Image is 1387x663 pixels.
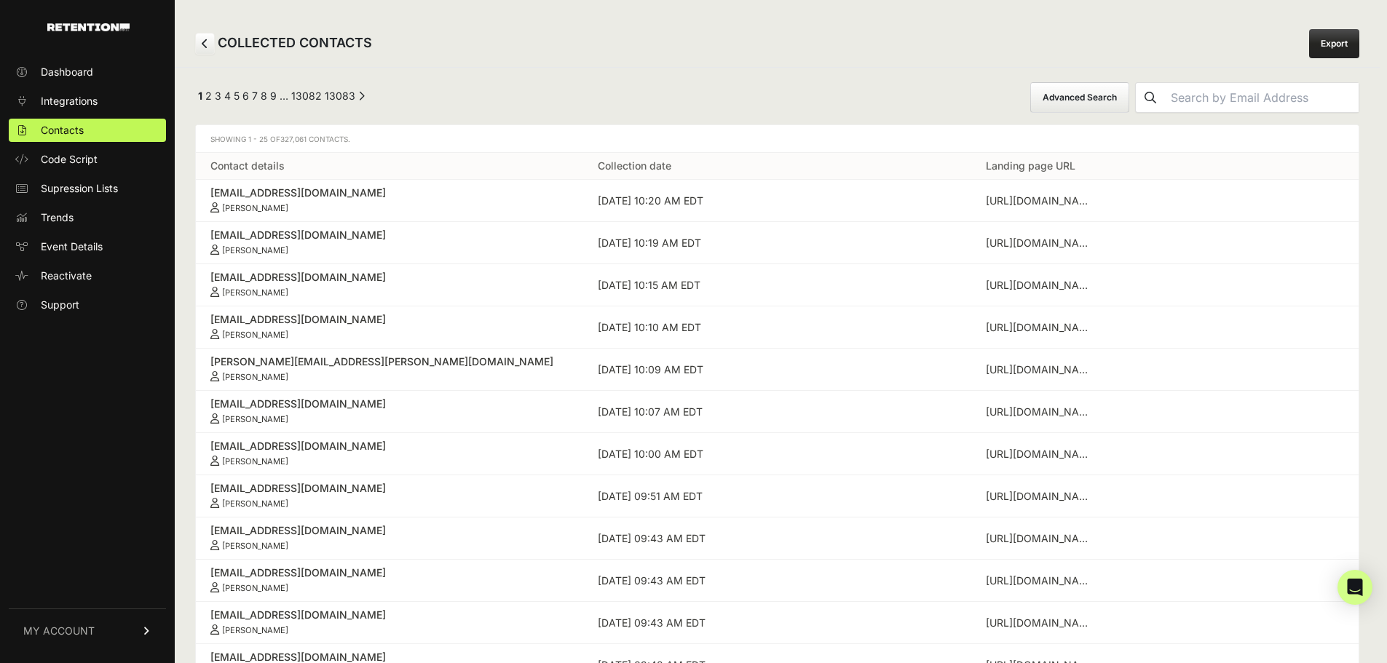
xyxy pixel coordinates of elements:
span: Dashboard [41,65,93,79]
td: [DATE] 10:19 AM EDT [583,222,971,264]
span: Trends [41,210,74,225]
a: Collection date [598,159,671,172]
a: [EMAIL_ADDRESS][DOMAIN_NAME] [PERSON_NAME] [210,186,569,213]
td: [DATE] 09:43 AM EDT [583,560,971,602]
div: https://www.avsdental.com/ [986,320,1095,335]
span: Code Script [41,152,98,167]
span: MY ACCOUNT [23,624,95,638]
span: Event Details [41,239,103,254]
a: Page 9 [270,90,277,102]
td: [DATE] 10:10 AM EDT [583,306,971,349]
a: Page 7 [252,90,258,102]
div: https://endodirect.com/account/login [986,447,1095,461]
a: Trends [9,206,166,229]
a: Event Details [9,235,166,258]
a: Integrations [9,90,166,113]
a: [EMAIL_ADDRESS][DOMAIN_NAME] [PERSON_NAME] [210,608,569,635]
a: Code Script [9,148,166,171]
a: [EMAIL_ADDRESS][DOMAIN_NAME] [PERSON_NAME] [210,439,569,467]
a: [EMAIL_ADDRESS][DOMAIN_NAME] [PERSON_NAME] [210,397,569,424]
a: Support [9,293,166,317]
div: https://www.pain7.com/?fbclid=IwZXh0bgNhZW0BMABhZGlkAAAF6KBkVS8BHh6NcV1Klo79n8PejtKhdYV12h490JJpR... [986,278,1095,293]
div: https://www.apexautomotive.com/locations/?gad_source=1&gad_campaignid=20779001035&gbraid=0AAAAABk... [986,405,1095,419]
a: Page 2 [205,90,212,102]
span: Reactivate [41,269,92,283]
div: https://alamancefamilydentistry.com/ [986,194,1095,208]
td: [DATE] 10:00 AM EDT [583,433,971,475]
span: Supression Lists [41,181,118,196]
button: Advanced Search [1030,82,1129,113]
div: [EMAIL_ADDRESS][DOMAIN_NAME] [210,439,569,453]
div: [PERSON_NAME][EMAIL_ADDRESS][PERSON_NAME][DOMAIN_NAME] [210,354,569,369]
h2: COLLECTED CONTACTS [195,33,372,55]
a: [EMAIL_ADDRESS][DOMAIN_NAME] [PERSON_NAME] [210,270,569,298]
a: [PERSON_NAME][EMAIL_ADDRESS][PERSON_NAME][DOMAIN_NAME] [PERSON_NAME] [210,354,569,382]
a: Page 3 [215,90,221,102]
a: Contacts [9,119,166,142]
td: [DATE] 09:43 AM EDT [583,517,971,560]
a: Dashboard [9,60,166,84]
div: [EMAIL_ADDRESS][DOMAIN_NAME] [210,270,569,285]
small: [PERSON_NAME] [222,625,288,635]
div: Pagination [195,89,365,107]
a: Landing page URL [986,159,1075,172]
em: Page 1 [198,90,202,102]
small: [PERSON_NAME] [222,541,288,551]
a: Page 6 [242,90,249,102]
small: [PERSON_NAME] [222,245,288,255]
small: [PERSON_NAME] [222,372,288,382]
div: https://www.avsdental.com/ [986,362,1095,377]
span: … [280,90,288,102]
td: [DATE] 10:15 AM EDT [583,264,971,306]
a: Reactivate [9,264,166,287]
a: Contact details [210,159,285,172]
div: https://www.apexautomotive.com/services/ [986,616,1095,630]
div: https://www.apexautomotive.com/services/ [986,573,1095,588]
div: https://oronoqueeyecare.com/?utm_campaign=alcon2025&utm_source=eulerity&utm_medium=ads&utm_conten... [986,236,1095,250]
span: Showing 1 - 25 of [210,135,350,143]
input: Search by Email Address [1165,83,1359,112]
a: Supression Lists [9,177,166,200]
span: 327,061 Contacts. [280,135,350,143]
small: [PERSON_NAME] [222,330,288,340]
small: [PERSON_NAME] [222,499,288,509]
div: [EMAIL_ADDRESS][DOMAIN_NAME] [210,228,569,242]
a: Page 4 [224,90,231,102]
small: [PERSON_NAME] [222,583,288,593]
div: [EMAIL_ADDRESS][DOMAIN_NAME] [210,565,569,580]
td: [DATE] 10:07 AM EDT [583,391,971,433]
div: [EMAIL_ADDRESS][DOMAIN_NAME] [210,186,569,200]
a: Page 13083 [325,90,355,102]
span: Support [41,298,79,312]
div: [EMAIL_ADDRESS][DOMAIN_NAME] [210,523,569,538]
a: Page 13082 [291,90,322,102]
small: [PERSON_NAME] [222,203,288,213]
td: [DATE] 10:20 AM EDT [583,180,971,222]
small: [PERSON_NAME] [222,414,288,424]
span: Contacts [41,123,84,138]
small: [PERSON_NAME] [222,287,288,298]
a: Page 8 [261,90,267,102]
a: [EMAIL_ADDRESS][DOMAIN_NAME] [PERSON_NAME] [210,481,569,509]
td: [DATE] 10:09 AM EDT [583,349,971,391]
a: [EMAIL_ADDRESS][DOMAIN_NAME] [PERSON_NAME] [210,565,569,593]
div: https://www.apexautomotive.com/Specials/ [986,531,1095,546]
a: [EMAIL_ADDRESS][DOMAIN_NAME] [PERSON_NAME] [210,523,569,551]
img: Retention.com [47,23,130,31]
div: [EMAIL_ADDRESS][DOMAIN_NAME] [210,312,569,327]
div: [EMAIL_ADDRESS][DOMAIN_NAME] [210,397,569,411]
span: Integrations [41,94,98,108]
div: https://kidzsmilepd.com/ [986,489,1095,504]
td: [DATE] 09:43 AM EDT [583,602,971,644]
a: [EMAIL_ADDRESS][DOMAIN_NAME] [PERSON_NAME] [210,312,569,340]
a: MY ACCOUNT [9,608,166,653]
a: Export [1309,29,1359,58]
td: [DATE] 09:51 AM EDT [583,475,971,517]
a: Page 5 [234,90,240,102]
a: [EMAIL_ADDRESS][DOMAIN_NAME] [PERSON_NAME] [210,228,569,255]
div: Open Intercom Messenger [1337,570,1372,605]
div: [EMAIL_ADDRESS][DOMAIN_NAME] [210,481,569,496]
small: [PERSON_NAME] [222,456,288,467]
div: [EMAIL_ADDRESS][DOMAIN_NAME] [210,608,569,622]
